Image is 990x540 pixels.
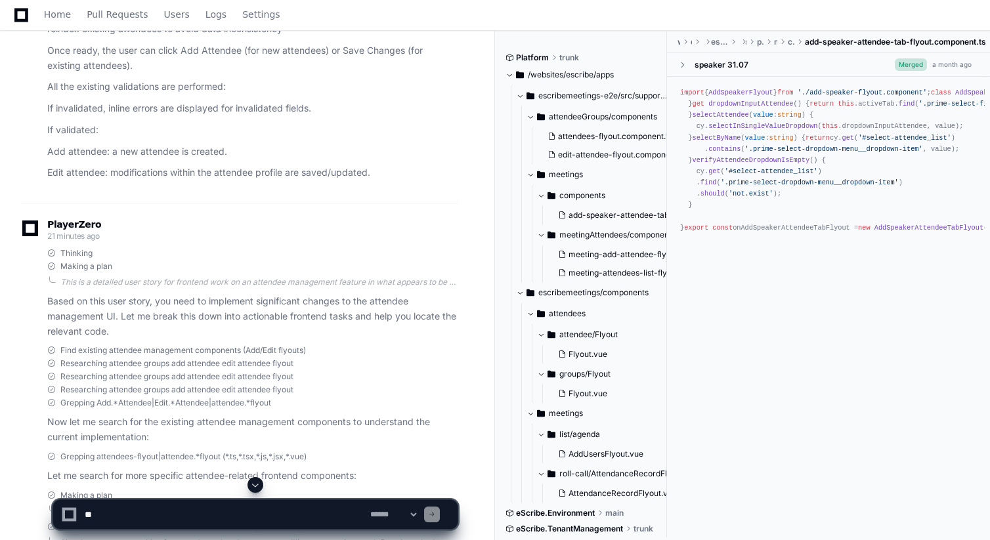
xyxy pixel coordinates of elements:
span: add-speaker-attendee-tab-flyout.component.ts [805,37,986,47]
svg: Directory [537,109,545,125]
span: components [788,37,794,47]
p: Based on this user story, you need to implement significant changes to the attendee management UI... [47,294,458,339]
svg: Directory [537,306,545,322]
span: Find existing attendee management components (Add/Edit flyouts) [60,345,306,356]
span: Grepping Add.*Attendee|Edit.*Attendee|attendee.*flyout [60,398,271,408]
span: new [858,224,870,232]
span: Home [44,10,71,18]
span: meetingAttendees/components [559,230,676,240]
span: PlayerZero [47,220,101,228]
p: Edit attendee: modifications within the attendee profile are saved/updated. [47,165,458,180]
span: value [753,111,773,119]
button: roll-call/AttendanceRecordFlyout [537,463,685,484]
svg: Directory [548,426,555,442]
span: add-speaker-attendee-tab-flyout.component.ts [569,210,746,220]
span: Thinking [60,248,93,259]
span: selectAttendee [692,111,748,119]
div: a month ago [932,60,972,70]
button: list/agenda [537,424,685,445]
svg: Directory [548,366,555,382]
span: Researching attendee groups add attendee edit attendee flyout [60,384,293,395]
svg: Directory [516,67,524,83]
span: meetings [549,408,583,419]
span: trunk [559,52,579,63]
span: './add-speaker-flyout.component' [798,89,927,96]
span: Researching attendee groups add attendee edit attendee flyout [60,358,293,369]
button: groups/Flyout [537,363,678,384]
span: string [777,111,802,119]
span: Settings [242,10,280,18]
span: verifyAttendeeDropdownIsEmpty [692,156,809,164]
span: find [899,100,915,108]
button: add-speaker-attendee-tab-flyout.component.ts [553,206,691,224]
span: AddSpeakerFlyout [708,89,773,96]
span: Platform [516,52,549,63]
div: speaker 31.07 [695,60,748,70]
span: 21 minutes ago [47,231,100,241]
button: escribemeetings-e2e/src/support/pageObjects [516,85,668,106]
button: attendees [527,303,678,324]
span: return [806,134,830,142]
span: Logs [205,10,226,18]
svg: Directory [527,285,534,301]
span: meeting-add-attendee-flyout.component.ts [569,249,731,260]
span: Making a plan [60,261,112,272]
svg: Directory [548,227,555,243]
span: Merged [895,58,927,71]
span: Grepping attendees-flyout|attendee.*flyout (*.ts,*.tsx,*.js,*.jsx,*.vue) [60,451,307,462]
span: /websites/escribe/apps [528,70,614,80]
span: attendees [549,308,586,319]
button: attendees-flyout.component.ts [542,127,681,146]
span: class [931,89,951,96]
button: Flyout.vue [553,384,670,403]
span: should [700,190,725,197]
button: attendee/Flyout [537,324,678,345]
svg: Directory [537,405,545,421]
span: escribemeetings-e2e [711,37,728,47]
span: 'not.exist' [729,190,773,197]
svg: Directory [527,88,534,104]
span: dropdownInputAttendee [842,122,926,130]
span: '#select-attendee_list' [725,167,818,175]
span: Flyout.vue [569,388,607,399]
p: If invalidated, inline errors are displayed for invalidated fields. [47,101,458,116]
button: meetings [527,164,678,185]
span: : [745,134,794,142]
button: /websites/escribe/apps [506,64,657,85]
span: support [745,37,746,47]
button: Flyout.vue [553,345,670,363]
span: '.prime-select-dropdown-menu__dropdown-item' [721,178,899,186]
span: contains [708,145,741,153]
span: meeting-attendees-list-flyout.component.ts [569,268,731,278]
span: attendeeGroups/components [549,112,657,122]
span: list/agenda [559,429,600,440]
span: value [745,134,765,142]
span: meetings [774,37,777,47]
span: meetings [549,169,583,180]
span: '.prime-select-dropdown-menu__dropdown-item' [745,145,923,153]
span: Flyout.vue [569,349,607,360]
svg: Directory [537,167,545,182]
p: Add attendee: a new attendee is created. [47,144,458,159]
span: Users [164,10,190,18]
span: attendees-flyout.component.ts [558,131,672,142]
span: const [712,224,733,232]
svg: Directory [548,327,555,343]
span: get [692,100,704,108]
span: activeTab [858,100,894,108]
p: Once ready, the user can click Add Attendee (for new attendees) or Save Changes (for existing att... [47,43,458,73]
span: string [769,134,794,142]
span: find [700,178,717,186]
p: Now let me search for the existing attendee management components to understand the current imple... [47,415,458,445]
span: selectByName [692,134,741,142]
span: from [777,89,794,96]
span: '#select-attendee_list' [858,134,951,142]
span: dropdownInputAttendee [708,100,793,108]
span: AddSpeakerAttendeeTabFlyout [874,224,983,232]
p: Let me search for more specific attendee-related frontend components: [47,468,458,484]
span: this [822,122,838,130]
span: components [559,190,605,201]
span: import [680,89,704,96]
div: This is a detailed user story for frontend work on an attendee management feature in what appears... [60,277,458,287]
p: If validated: [47,123,458,138]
